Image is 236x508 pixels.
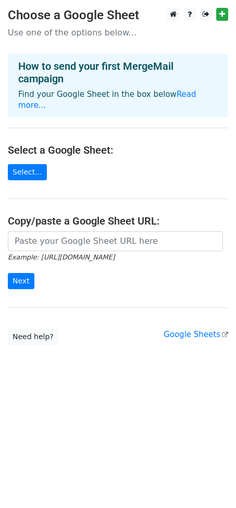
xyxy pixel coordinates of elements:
h4: How to send your first MergeMail campaign [18,60,218,85]
a: Need help? [8,329,58,345]
a: Google Sheets [164,330,228,339]
a: Read more... [18,90,196,110]
h4: Select a Google Sheet: [8,144,228,156]
h3: Choose a Google Sheet [8,8,228,23]
small: Example: [URL][DOMAIN_NAME] [8,253,115,261]
input: Next [8,273,34,289]
a: Select... [8,164,47,180]
input: Paste your Google Sheet URL here [8,231,223,251]
p: Use one of the options below... [8,27,228,38]
h4: Copy/paste a Google Sheet URL: [8,215,228,227]
p: Find your Google Sheet in the box below [18,89,218,111]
